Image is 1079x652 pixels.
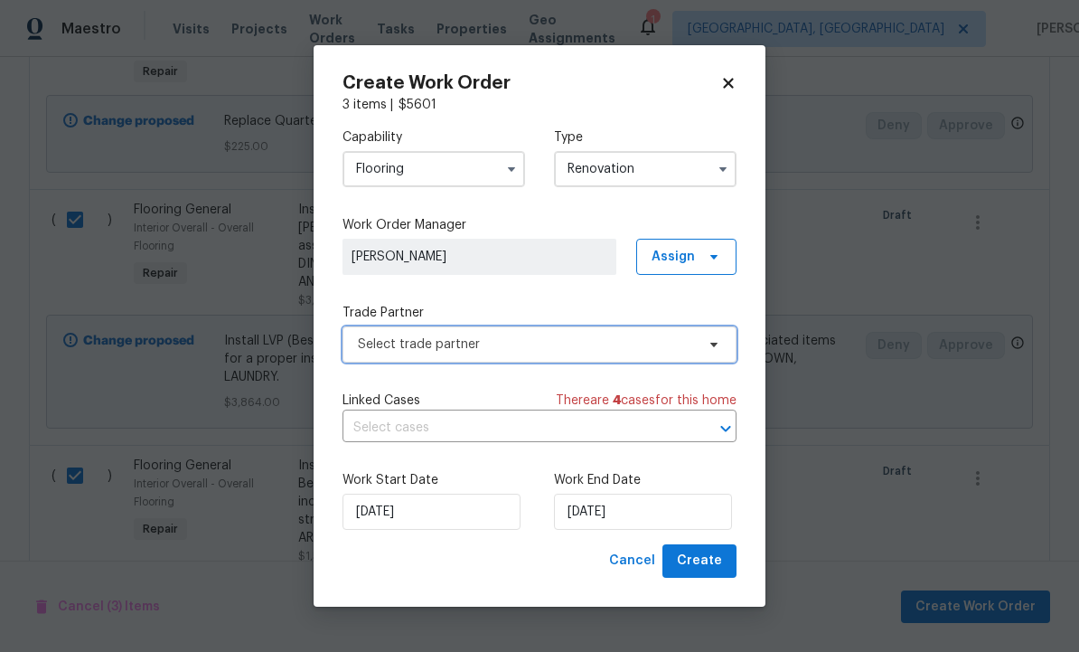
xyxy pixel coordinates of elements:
[613,394,621,407] span: 4
[554,494,732,530] input: M/D/YYYY
[554,151,737,187] input: Select...
[501,158,522,180] button: Show options
[662,544,737,578] button: Create
[399,99,436,111] span: $ 5601
[602,544,662,578] button: Cancel
[556,392,737,410] span: There are case s for this home
[652,248,695,266] span: Assign
[609,550,655,572] span: Cancel
[342,151,525,187] input: Select...
[342,414,686,442] input: Select cases
[342,96,737,114] div: 3 items |
[677,550,722,572] span: Create
[342,128,525,146] label: Capability
[342,74,720,92] h2: Create Work Order
[352,248,607,266] span: [PERSON_NAME]
[342,216,737,234] label: Work Order Manager
[358,335,695,354] span: Select trade partner
[342,304,737,322] label: Trade Partner
[712,158,734,180] button: Show options
[342,392,420,410] span: Linked Cases
[713,416,738,441] button: Open
[554,471,737,489] label: Work End Date
[342,471,525,489] label: Work Start Date
[342,494,521,530] input: M/D/YYYY
[554,128,737,146] label: Type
